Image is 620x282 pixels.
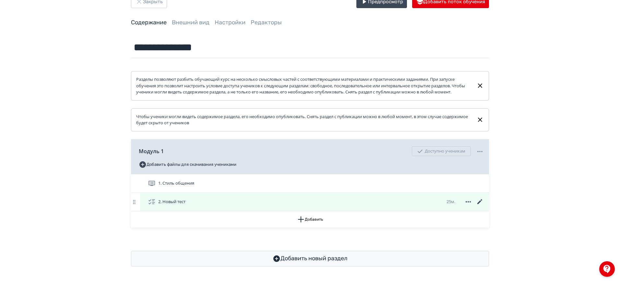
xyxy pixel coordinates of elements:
span: Модуль 1 [139,147,164,155]
a: Содержание [131,19,167,26]
button: Добавить файлы для скачивания учениками [139,159,236,170]
button: Добавить [131,211,489,227]
a: Внешний вид [172,19,209,26]
a: Редакторы [251,19,282,26]
span: 2. Новый тест [158,199,185,205]
div: 1. Стиль общения [131,174,489,193]
div: Доступно ученикам [412,146,471,156]
div: Чтобы ученики могли видеть содержимое раздела, его необходимо опубликовать. Снять раздел с публик... [136,114,471,126]
button: Добавить новый раздел [131,251,489,266]
a: Настройки [215,19,245,26]
span: 25м. [447,199,455,204]
div: Разделы позволяют разбить обучающий курс на несколько смысловых частей с соответствующими материа... [136,76,471,95]
span: 1. Стиль общения [158,180,194,187]
div: 2. Новый тест25м. [131,193,489,211]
